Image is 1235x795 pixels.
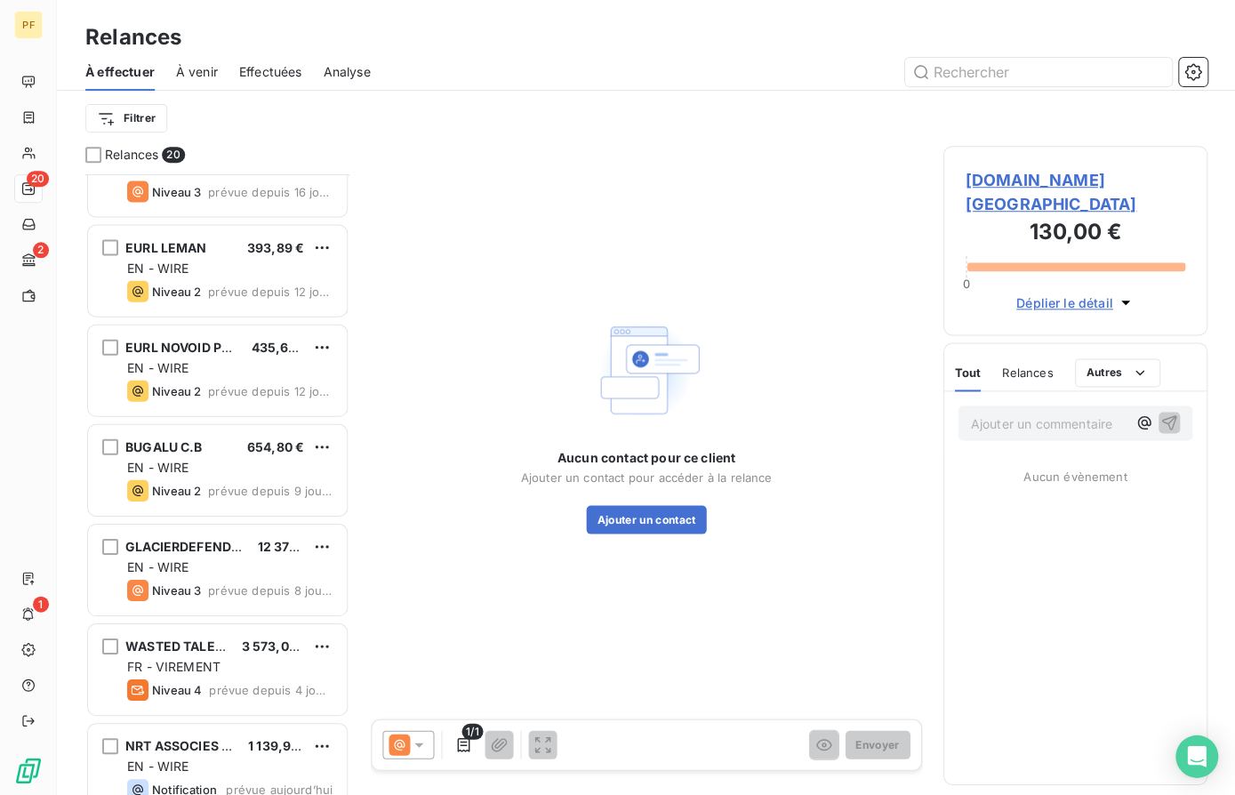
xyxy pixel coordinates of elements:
[85,63,155,81] span: À effectuer
[127,359,188,374] span: EN - WIRE
[105,146,158,164] span: Relances
[152,483,201,497] span: Niveau 2
[85,104,167,132] button: Filtrer
[962,277,969,291] span: 0
[845,730,910,759] button: Envoyer
[127,658,221,673] span: FR - VIREMENT
[589,313,702,427] img: Empty state
[176,63,218,81] span: À venir
[125,339,245,354] span: EURL NOVOID PLUS
[127,260,188,275] span: EN - WIRE
[125,638,233,653] span: WASTED TALENT
[247,239,304,254] span: 393,89 €
[241,638,308,653] span: 3 573,07 €
[127,558,188,574] span: EN - WIRE
[125,438,203,454] span: BUGALU C.B
[33,242,49,258] span: 2
[1175,735,1217,777] div: Open Intercom Messenger
[125,737,246,752] span: NRT ASSOCIES SAS
[209,682,333,696] span: prévue depuis 4 jours
[1001,365,1052,380] span: Relances
[162,147,184,163] span: 20
[239,63,302,81] span: Effectuées
[14,11,43,39] div: PF
[127,459,188,474] span: EN - WIRE
[1010,293,1139,313] button: Déplier le détail
[520,470,772,484] span: Ajouter un contact pour accéder à la relance
[965,168,1184,216] span: [DOMAIN_NAME] [GEOGRAPHIC_DATA]
[586,505,706,534] button: Ajouter un contact
[461,723,483,739] span: 1/1
[208,284,333,298] span: prévue depuis 12 jours
[125,239,207,254] span: EURL LEMAN
[257,538,330,553] span: 12 373,80 €
[1015,293,1112,312] span: Déplier le détail
[152,284,201,298] span: Niveau 2
[323,63,370,81] span: Analyse
[247,438,304,454] span: 654,80 €
[208,383,333,397] span: prévue depuis 12 jours
[125,538,309,553] span: GLACIERDEFENDER UNIP LDA
[152,582,201,597] span: Niveau 3
[965,216,1184,252] h3: 130,00 €
[252,339,309,354] span: 435,64 €
[85,174,349,795] div: grid
[208,483,333,497] span: prévue depuis 9 jours
[1022,469,1126,483] span: Aucun évènement
[152,383,201,397] span: Niveau 2
[152,184,201,198] span: Niveau 3
[1074,358,1160,387] button: Autres
[27,171,49,187] span: 20
[557,448,734,466] span: Aucun contact pour ce client
[152,682,202,696] span: Niveau 4
[85,21,181,53] h3: Relances
[14,756,43,784] img: Logo LeanPay
[904,58,1171,86] input: Rechercher
[127,758,188,773] span: EN - WIRE
[208,582,333,597] span: prévue depuis 8 jours
[208,184,333,198] span: prévue depuis 16 jours
[954,365,981,380] span: Tout
[248,737,311,752] span: 1 139,94 €
[33,596,49,612] span: 1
